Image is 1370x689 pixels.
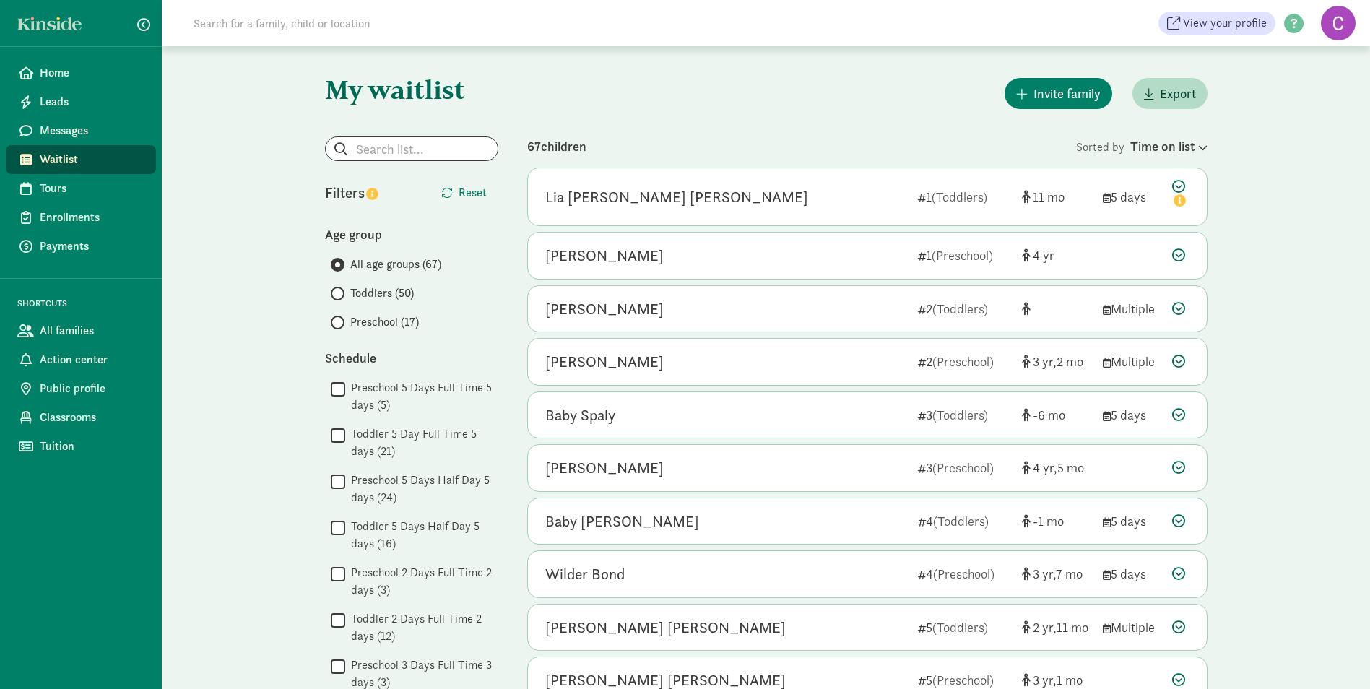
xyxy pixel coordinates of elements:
span: 1 [1057,672,1083,688]
div: [object Object] [1022,352,1091,371]
span: Public profile [40,380,144,397]
label: Preschool 5 Days Full Time 5 days (5) [345,379,498,414]
div: 5 days [1103,187,1161,207]
span: Tuition [40,438,144,455]
span: 3 [1033,565,1056,582]
span: (Preschool) [932,353,994,370]
span: Toddlers (50) [350,285,414,302]
div: Multiple [1103,352,1161,371]
label: Toddler 5 Days Half Day 5 days (16) [345,518,498,552]
div: 5 days [1103,511,1161,531]
span: Export [1160,84,1196,103]
button: Reset [430,178,498,207]
div: Baby Spaly [545,404,615,427]
div: 5 [918,617,1010,637]
div: Multiple [1103,299,1161,318]
label: Toddler 5 Day Full Time 5 days (21) [345,425,498,460]
div: Age group [325,225,498,244]
a: Enrollments [6,203,156,232]
div: 1 [918,246,1010,265]
span: (Preschool) [933,565,994,582]
label: Toddler 2 Days Full Time 2 days (12) [345,610,498,645]
label: Preschool 2 Days Full Time 2 days (3) [345,564,498,599]
span: 11 [1033,188,1065,205]
span: (Toddlers) [933,513,989,529]
button: Export [1132,78,1208,109]
span: Payments [40,238,144,255]
div: 3 [918,458,1010,477]
span: -6 [1033,407,1065,423]
span: Enrollments [40,209,144,226]
div: 4 [918,511,1010,531]
span: 2 [1057,353,1083,370]
div: 2 [918,299,1010,318]
a: Public profile [6,374,156,403]
div: 4 [918,564,1010,584]
h1: My waitlist [325,75,498,104]
div: 2 [918,352,1010,371]
span: (Preschool) [932,672,994,688]
span: 2 [1033,619,1057,636]
span: (Preschool) [932,247,993,264]
span: 7 [1056,565,1083,582]
span: Invite family [1033,84,1101,103]
span: All families [40,322,144,339]
span: Tours [40,180,144,197]
span: (Toddlers) [932,619,988,636]
div: [object Object] [1022,246,1091,265]
a: Payments [6,232,156,261]
div: [object Object] [1022,405,1091,425]
div: Niko Pagel-Engeln [545,350,664,373]
span: Home [40,64,144,82]
div: Sorted by [1076,136,1208,156]
div: [object Object] [1022,511,1091,531]
a: Tuition [6,432,156,461]
div: [object Object] [1022,299,1091,318]
span: Preschool (17) [350,313,419,331]
button: Invite family [1005,78,1112,109]
a: Leads [6,87,156,116]
a: Tours [6,174,156,203]
input: Search list... [326,137,498,160]
div: 5 days [1103,405,1161,425]
div: Baby Corwin [545,510,699,533]
span: 5 [1057,459,1084,476]
span: Waitlist [40,151,144,168]
span: (Preschool) [932,459,994,476]
span: Reset [459,184,487,201]
label: Preschool 5 Days Half Day 5 days (24) [345,472,498,506]
div: Emilia rose Gomez [545,244,664,267]
a: Action center [6,345,156,374]
div: Nicholas Ackerson [545,298,664,321]
a: View your profile [1158,12,1275,35]
span: 11 [1057,619,1088,636]
a: Home [6,58,156,87]
span: All age groups (67) [350,256,441,273]
span: (Toddlers) [932,300,988,317]
span: 3 [1033,353,1057,370]
a: Messages [6,116,156,145]
div: 5 days [1103,564,1161,584]
span: View your profile [1183,14,1267,32]
span: 3 [1033,672,1057,688]
div: Time on list [1130,136,1208,156]
span: -1 [1033,513,1064,529]
div: [object Object] [1022,187,1091,207]
span: Classrooms [40,409,144,426]
iframe: Chat Widget [1298,620,1370,689]
div: Filters [325,182,412,204]
a: All families [6,316,156,345]
span: 4 [1033,247,1054,264]
div: 1 [918,187,1010,207]
span: Messages [40,122,144,139]
div: [object Object] [1022,564,1091,584]
a: Waitlist [6,145,156,174]
div: 3 [918,405,1010,425]
div: [object Object] [1022,617,1091,637]
span: (Toddlers) [932,407,988,423]
div: Cayden Brown [545,456,664,480]
div: Wilder Bond [545,563,625,586]
a: Classrooms [6,403,156,432]
div: Daniel Bear Landrum [545,616,786,639]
